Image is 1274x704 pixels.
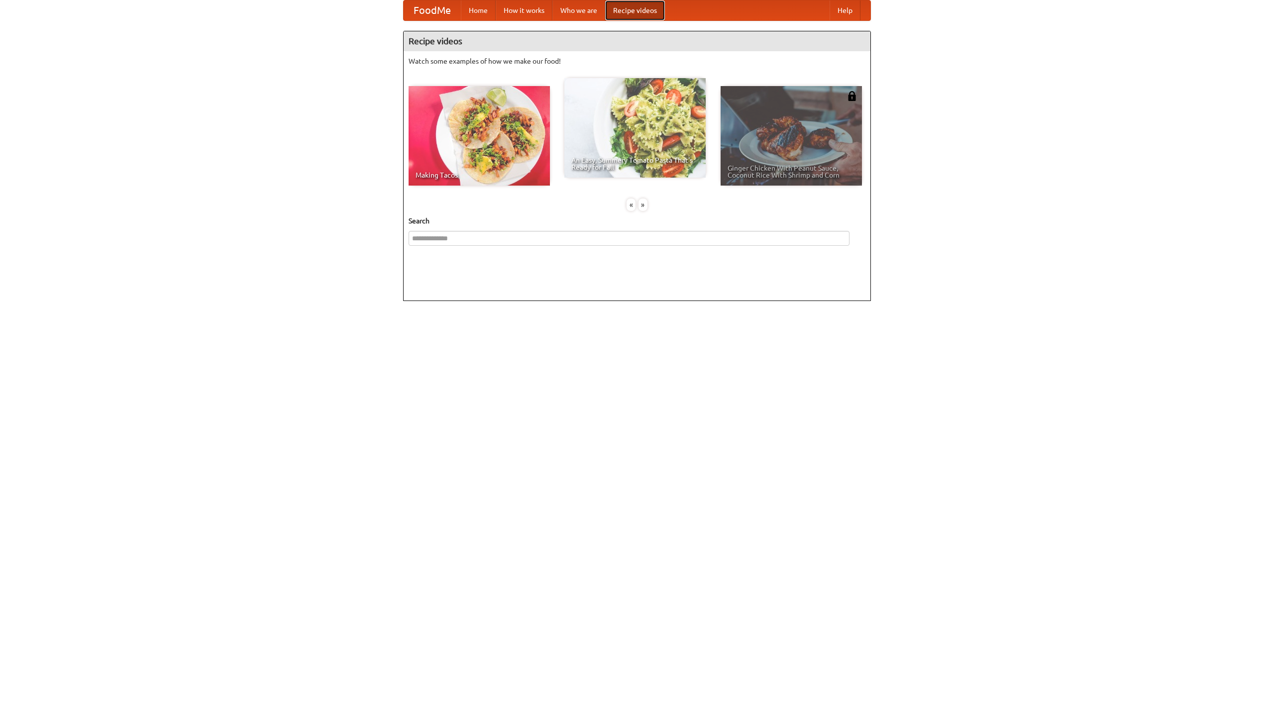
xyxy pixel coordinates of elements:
div: » [638,199,647,211]
a: Recipe videos [605,0,665,20]
img: 483408.png [847,91,857,101]
a: Who we are [552,0,605,20]
div: « [627,199,636,211]
span: Making Tacos [416,172,543,179]
span: An Easy, Summery Tomato Pasta That's Ready for Fall [571,157,699,171]
a: Home [461,0,496,20]
a: How it works [496,0,552,20]
p: Watch some examples of how we make our food! [409,56,865,66]
h4: Recipe videos [404,31,870,51]
a: Help [830,0,860,20]
h5: Search [409,216,865,226]
a: Making Tacos [409,86,550,186]
a: An Easy, Summery Tomato Pasta That's Ready for Fall [564,78,706,178]
a: FoodMe [404,0,461,20]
